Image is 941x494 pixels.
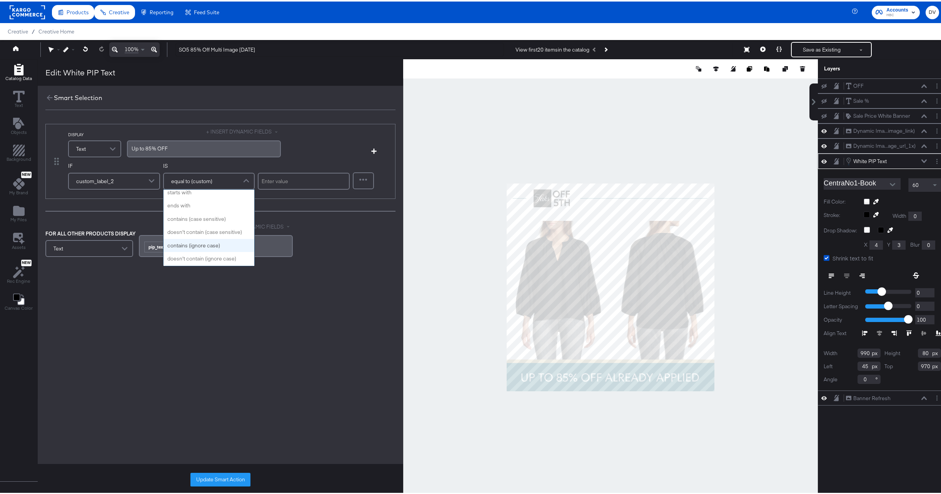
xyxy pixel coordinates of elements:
span: HBC [886,11,908,17]
button: Sale Price White Banner [846,110,911,118]
span: Products [67,8,88,14]
div: View first 20 items in the catalog [516,45,589,52]
span: / [28,27,38,33]
button: AccountsHBC [872,4,920,18]
span: New [21,171,32,176]
span: DV [929,7,936,15]
button: White PIP Text [846,155,887,164]
label: Left [824,361,833,369]
button: Save as Existing [792,41,852,55]
span: equal to (custom) [171,173,212,186]
span: Rec Engine [7,277,30,283]
span: Text [76,141,86,154]
label: Angle [824,374,838,382]
div: White PIP Text [853,156,887,164]
button: Copy image [747,63,754,71]
svg: Paste image [764,65,769,70]
div: doesn't contain (ignore case) [164,250,255,264]
button: Layer Options [933,125,941,134]
div: Sale % [853,96,869,103]
button: Add Files [6,202,32,224]
div: matches (regex) [164,264,255,277]
button: DV [926,4,939,18]
div: Edit: White PIP Text [45,65,115,77]
div: contains (case sensitive) [164,211,255,224]
label: Stroke: [824,210,858,219]
label: Drop Shadow: [824,225,858,233]
div: Dynamic Ima...image_link) [853,126,915,133]
svg: Copy image [747,65,752,70]
label: Blur [910,240,920,247]
div: doesn't contain (case sensitive) [164,224,255,237]
button: Layer Options [933,80,941,88]
label: Width [893,211,906,218]
span: Catalog Data [5,74,32,80]
label: Opacity [824,315,859,322]
div: ends with [164,197,255,211]
button: Add Rectangle [2,142,36,164]
button: Add Text [6,114,32,136]
label: Line Height [824,288,859,295]
div: Banner Refresh [853,393,891,401]
div: OFF [853,81,864,88]
button: Layer Options [933,95,941,103]
button: OFF [846,80,864,88]
span: Assets [12,243,26,249]
label: Align Text [824,328,862,335]
span: Reporting [150,8,174,14]
div: Layers [824,63,903,71]
div: contains (ignore case) [164,237,255,251]
button: Next Product [600,41,611,55]
button: Layer Options [933,392,941,401]
span: Up ﻿to 85% OFF [132,144,168,150]
button: NewRec Engine [2,256,35,285]
div: Sale Price White Banner [853,111,910,118]
a: Creative Home [38,27,74,33]
div: pip_text [145,240,176,250]
button: Layer Options [933,110,941,118]
button: Sale % [846,95,869,103]
span: Creative [109,8,129,14]
label: X [864,240,868,247]
span: Creative [8,27,28,33]
span: My Brand [9,188,28,194]
div: Smart Selection [54,92,102,101]
button: Assets [7,229,30,251]
label: Width [824,348,838,355]
button: + INSERT DYNAMIC FIELDS [218,222,293,229]
div: FOR ALL OTHER PRODUCTS DISPLAY [45,229,238,236]
label: DISPLAY [68,130,121,136]
div: starts with [164,184,255,198]
span: Text [53,240,63,254]
button: Open [887,177,898,189]
button: Banner Refresh [846,393,891,401]
span: 60 [913,180,919,187]
label: IS [163,161,255,168]
button: Paste image [764,63,772,71]
span: Canvas Color [5,304,33,310]
span: Objects [11,128,27,134]
button: Dynamic Ima...age_url_1x) [846,140,916,149]
div: Dynamic Ima...age_url_1x) [853,141,916,148]
span: custom_label_2 [76,173,114,186]
span: 100% [125,44,138,52]
label: Fill Color: [824,197,858,204]
button: + INSERT DYNAMIC FIELDS [206,127,281,134]
label: Height [884,348,900,355]
button: Layer Options [933,156,941,164]
label: Y [887,240,890,247]
span: Shrink text to fit [833,253,873,260]
input: Enter value [258,171,350,188]
button: Update Smart Action [190,471,250,485]
span: Accounts [886,5,908,13]
button: Dynamic Ima...image_link) [846,125,915,134]
button: Add Rectangle [1,60,37,82]
button: NewMy Brand [5,169,33,197]
label: IF [68,161,160,168]
button: Layer Options [933,140,941,149]
span: Background [7,155,31,161]
button: Text [8,87,29,109]
span: Feed Suite [194,8,219,14]
label: Top [884,361,893,369]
